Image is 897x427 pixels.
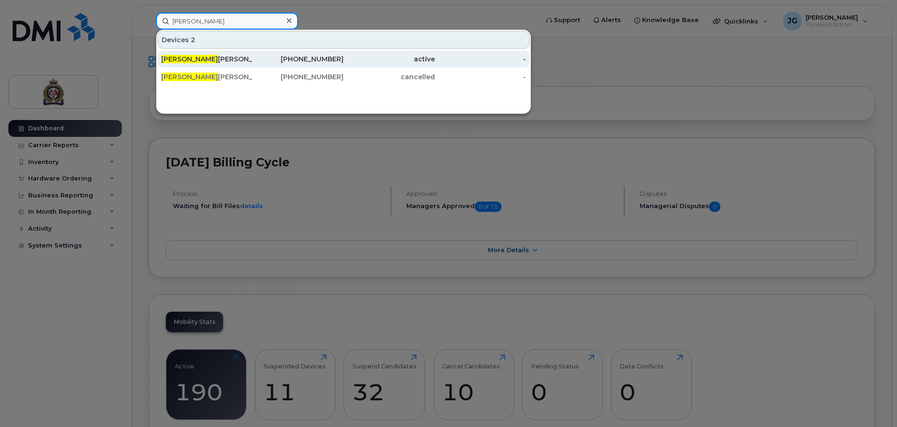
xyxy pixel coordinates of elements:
span: [PERSON_NAME] [161,73,218,81]
span: [PERSON_NAME] [161,55,218,63]
div: [PERSON_NAME] [161,72,253,82]
div: [PHONE_NUMBER] [253,54,344,64]
div: - [435,54,526,64]
a: [PERSON_NAME][PERSON_NAME][PHONE_NUMBER]cancelled- [157,68,530,85]
div: - [435,72,526,82]
div: Devices [157,31,530,49]
span: 2 [191,35,195,45]
a: [PERSON_NAME][PERSON_NAME][PHONE_NUMBER]active- [157,51,530,67]
div: [PERSON_NAME] [161,54,253,64]
div: active [344,54,435,64]
div: [PHONE_NUMBER] [253,72,344,82]
div: cancelled [344,72,435,82]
